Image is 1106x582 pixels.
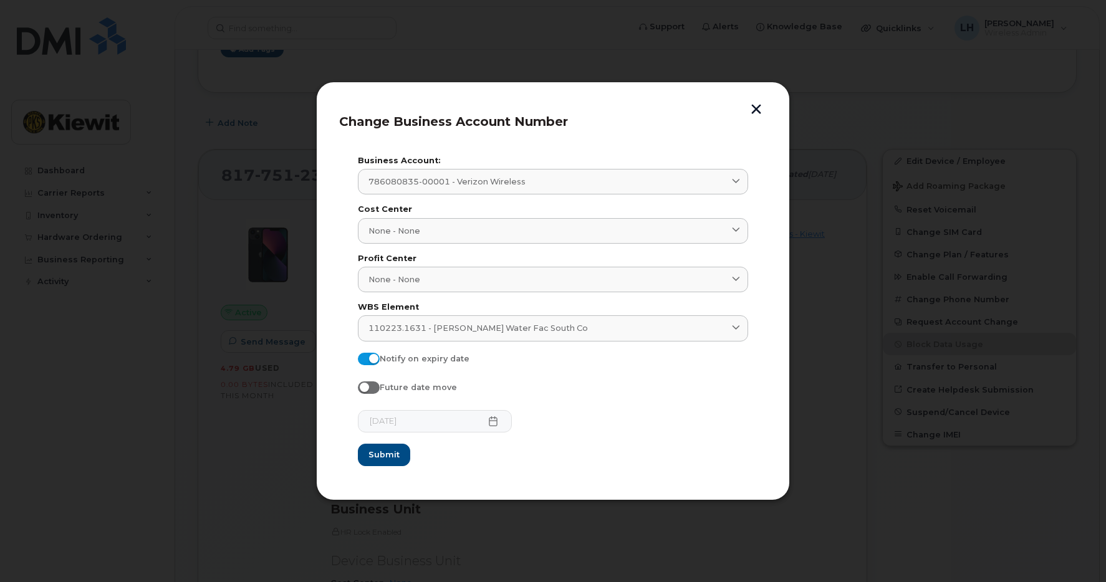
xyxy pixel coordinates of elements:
label: WBS Element [358,303,748,312]
input: Notify on expiry date [358,353,368,363]
label: Business Account: [358,157,748,165]
span: 786080835-00001 - Verizon Wireless [368,176,526,188]
span: Change Business Account Number [339,114,568,129]
label: Profit Center [358,255,748,263]
input: Future date move [358,381,368,391]
span: Submit [368,449,400,460]
span: Future date move [380,383,457,392]
span: None - None [368,225,420,237]
a: None - None [358,267,748,292]
a: None - None [358,218,748,244]
button: Submit [358,444,410,466]
iframe: Messenger Launcher [1052,528,1097,573]
span: None - None [368,274,420,285]
label: Cost Center [358,206,748,214]
span: Notify on expiry date [380,354,469,363]
a: 786080835-00001 - Verizon Wireless [358,169,748,194]
span: 110223.1631 - [PERSON_NAME] Water Fac South Co [368,322,588,334]
a: 110223.1631 - [PERSON_NAME] Water Fac South Co [358,315,748,341]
